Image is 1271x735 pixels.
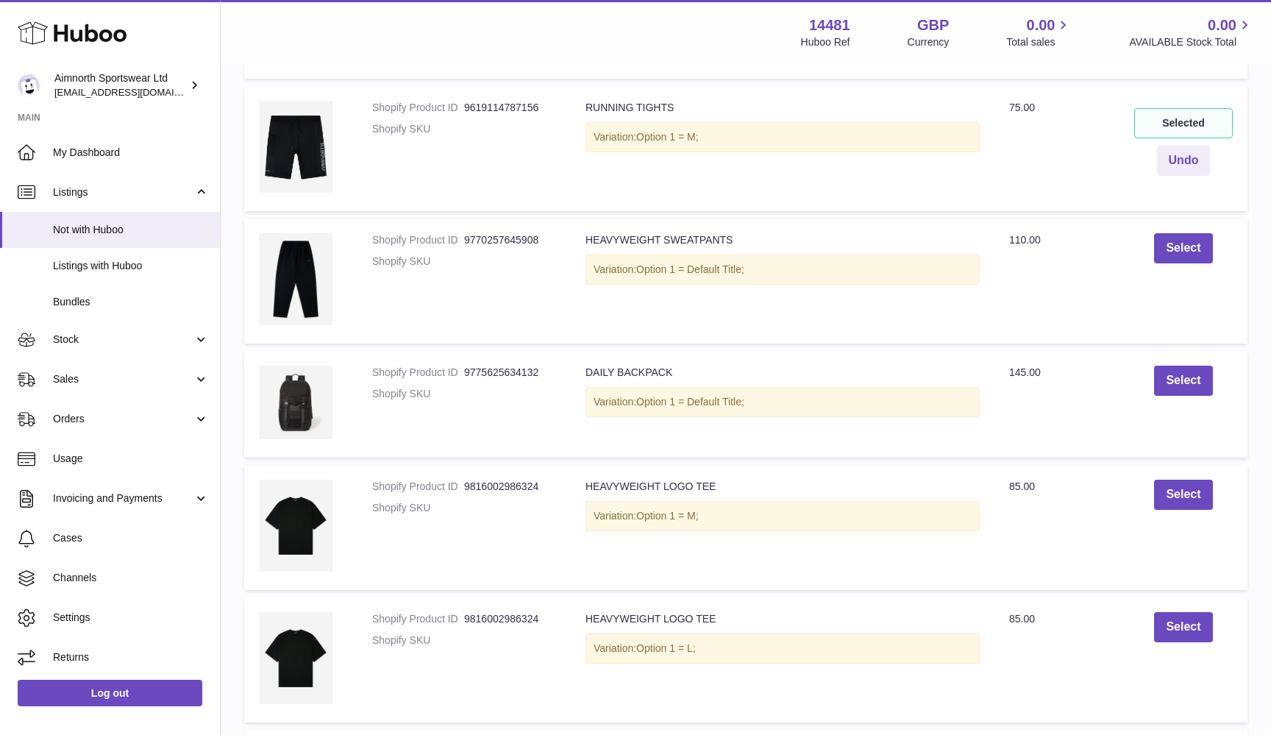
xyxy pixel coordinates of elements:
img: AIMNORTH_HEAVY_COTTON_TSHIRT_BLACK_Front.jpg [259,612,332,704]
div: Variation: [585,387,980,417]
span: Listings [53,185,193,199]
span: Option 1 = M; [636,131,698,143]
button: Undo [1157,146,1211,176]
span: Settings [53,611,209,625]
dt: Shopify Product ID [372,612,464,626]
img: AIMNORTH_BACKPACK_BLACK_01.jpg [259,366,332,439]
span: Listings with Huboo [53,259,209,273]
dt: Shopify Product ID [372,233,464,247]
span: Usage [53,452,209,466]
dd: 9816002986324 [464,612,556,626]
dd: 9770257645908 [464,233,556,247]
div: DAILY BACKPACK [585,366,980,380]
button: Select [1154,233,1212,263]
dd: 9816002986324 [464,480,556,494]
span: Sales [53,372,193,386]
span: 0.00 [1027,15,1055,35]
a: 0.00 AVAILABLE Stock Total [1129,15,1253,49]
button: Select [1154,612,1212,642]
dt: Shopify SKU [372,387,464,401]
div: HEAVYWEIGHT SWEATPANTS [585,233,980,247]
span: My Dashboard [53,146,209,160]
span: Option 1 = L; [636,642,696,654]
span: Channels [53,571,209,585]
div: Aimnorth Sportswear Ltd [54,71,187,99]
img: hello@aimnorth.co.uk [18,74,40,96]
div: RUNNING TIGHTS [585,101,980,115]
span: AVAILABLE Stock Total [1129,35,1253,49]
dt: Shopify SKU [372,255,464,269]
div: Variation: [585,501,980,531]
span: 0.00 [1208,15,1236,35]
dd: 9775625634132 [464,366,556,380]
span: Invoicing and Payments [53,491,193,505]
span: Option 1 = Default Title; [636,263,744,275]
span: Cases [53,531,209,545]
span: Total sales [1006,35,1072,49]
button: Select [1154,366,1212,396]
span: Option 1 = Default Title; [636,396,744,408]
dt: Shopify Product ID [372,101,464,115]
strong: 14481 [809,15,850,35]
span: Stock [53,333,193,347]
span: 85.00 [1009,613,1035,625]
dt: Shopify SKU [372,122,464,136]
img: AIMNORTH_RUNNING_TIGHTS_BLACK_Front.jpg [259,101,332,193]
img: AIMNORTH_HEAVY_COTTON_TSHIRT_BLACK_Front.jpg [259,480,332,572]
dt: Shopify SKU [372,633,464,647]
span: 145.00 [1009,366,1041,378]
dd: 9619114787156 [464,101,556,115]
span: 85.00 [1009,480,1035,492]
span: 75.00 [1009,102,1035,113]
img: AIMNORTH_SWEATPANTS_BLACK_Front.jpg [259,233,332,325]
a: Log out [18,680,202,706]
div: Huboo Ref [801,35,850,49]
dt: Shopify Product ID [372,480,464,494]
span: [EMAIL_ADDRESS][DOMAIN_NAME] [54,86,216,98]
a: 0.00 Total sales [1006,15,1072,49]
span: Bundles [53,295,209,309]
dt: Shopify SKU [372,501,464,515]
span: 110.00 [1009,234,1041,246]
div: Variation: [585,122,980,152]
span: Option 1 = M; [636,510,698,522]
strong: GBP [917,15,949,35]
div: Currency [908,35,950,49]
span: Returns [53,650,209,664]
div: Selected [1134,108,1233,138]
div: HEAVYWEIGHT LOGO TEE [585,480,980,494]
div: Variation: [585,255,980,285]
div: HEAVYWEIGHT LOGO TEE [585,612,980,626]
span: Orders [53,412,193,426]
button: Select [1154,480,1212,510]
div: Variation: [585,633,980,664]
span: Not with Huboo [53,223,209,237]
dt: Shopify Product ID [372,366,464,380]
